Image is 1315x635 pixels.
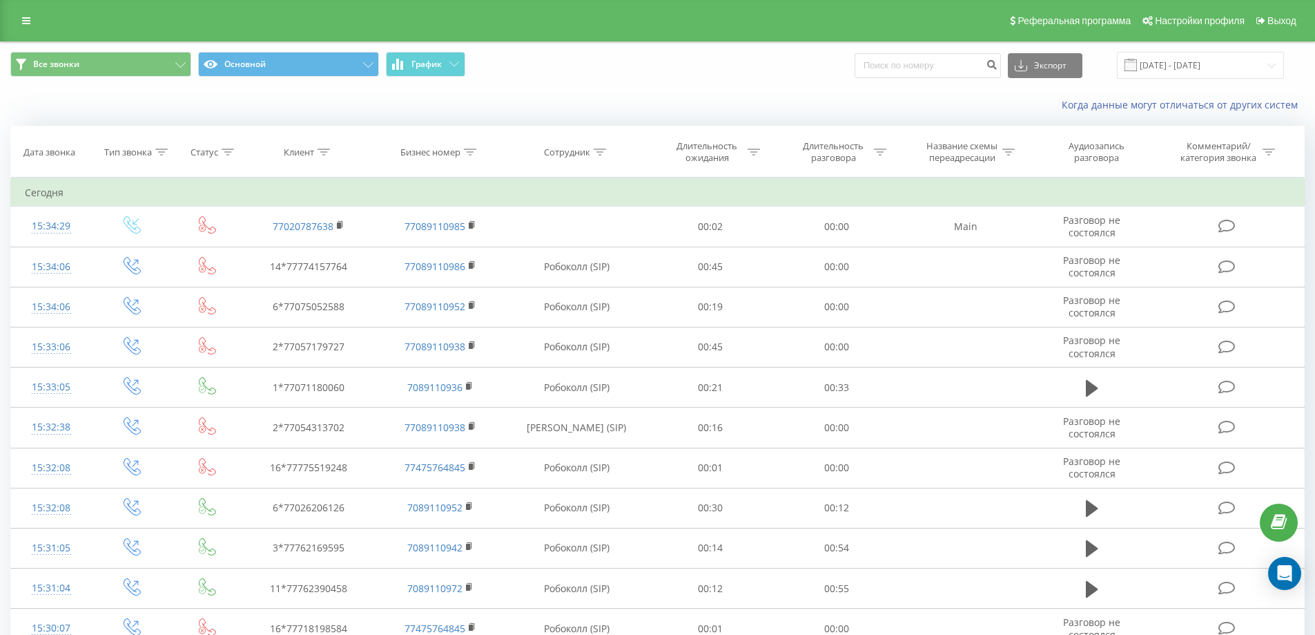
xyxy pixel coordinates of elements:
td: Робоколл (SIP) [506,448,647,488]
td: 00:21 [647,368,774,408]
div: Аудиозапись разговора [1051,140,1141,164]
td: 00:14 [647,528,774,568]
td: Робоколл (SIP) [506,327,647,367]
div: 15:31:05 [25,535,78,562]
div: 15:32:08 [25,455,78,482]
td: Робоколл (SIP) [506,569,647,609]
td: 00:00 [774,408,900,448]
td: Сегодня [11,179,1305,207]
span: Разговор не состоялся [1063,455,1120,480]
div: Бизнес номер [400,146,460,158]
td: 00:00 [774,207,900,247]
div: Сотрудник [544,146,590,158]
button: Основной [198,52,379,77]
a: 77020787638 [273,220,333,233]
td: 00:30 [647,488,774,528]
div: Дата звонка [23,146,75,158]
td: 00:54 [774,528,900,568]
td: [PERSON_NAME] (SIP) [506,408,647,448]
a: 77089110952 [405,300,465,313]
span: Настройки профиля [1155,15,1245,26]
div: Клиент [284,146,314,158]
td: Main [899,207,1031,247]
td: 00:00 [774,327,900,367]
button: Все звонки [10,52,191,77]
td: 2*77054313702 [243,408,374,448]
div: 15:32:38 [25,414,78,441]
a: 77475764845 [405,461,465,474]
td: 00:00 [774,448,900,488]
td: Робоколл (SIP) [506,247,647,287]
span: Разговор не состоялся [1063,334,1120,359]
span: Все звонки [33,59,79,70]
div: Open Intercom Messenger [1268,557,1301,590]
span: Разговор не состоялся [1063,254,1120,279]
td: 14*77774157764 [243,247,374,287]
div: 15:32:08 [25,495,78,522]
a: 77089110938 [405,421,465,434]
td: 00:00 [774,287,900,327]
a: 7089110972 [407,582,462,595]
td: 16*77775519248 [243,448,374,488]
td: 00:12 [647,569,774,609]
td: 6*77026206126 [243,488,374,528]
td: 11*77762390458 [243,569,374,609]
a: Когда данные могут отличаться от других систем [1062,98,1305,111]
span: Разговор не состоялся [1063,415,1120,440]
td: 1*77071180060 [243,368,374,408]
div: 15:34:29 [25,213,78,240]
td: 00:00 [774,247,900,287]
button: График [386,52,465,77]
td: 00:19 [647,287,774,327]
td: Робоколл (SIP) [506,488,647,528]
a: 7089110936 [407,381,462,394]
td: Робоколл (SIP) [506,287,647,327]
td: 3*77762169595 [243,528,374,568]
span: График [411,59,442,69]
div: 15:33:05 [25,374,78,401]
span: Разговор не состоялся [1063,214,1120,239]
div: Тип звонка [104,146,152,158]
div: Длительность ожидания [670,140,744,164]
td: 2*77057179727 [243,327,374,367]
td: 6*77075052588 [243,287,374,327]
a: 7089110942 [407,541,462,554]
div: 15:31:04 [25,575,78,602]
div: Комментарий/категория звонка [1178,140,1259,164]
a: 77089110986 [405,260,465,273]
div: Статус [191,146,218,158]
td: 00:55 [774,569,900,609]
div: Длительность разговора [797,140,870,164]
a: 77089110985 [405,220,465,233]
a: 77089110938 [405,340,465,353]
input: Поиск по номеру [855,53,1001,78]
span: Разговор не состоялся [1063,294,1120,319]
td: 00:33 [774,368,900,408]
td: Робоколл (SIP) [506,528,647,568]
a: 77475764845 [405,622,465,635]
td: 00:01 [647,448,774,488]
div: 15:34:06 [25,254,78,281]
div: 15:33:06 [25,334,78,361]
td: Робоколл (SIP) [506,368,647,408]
div: Название схемы переадресации [925,140,999,164]
td: 00:12 [774,488,900,528]
span: Реферальная программа [1017,15,1131,26]
a: 7089110952 [407,501,462,514]
button: Экспорт [1008,53,1082,78]
td: 00:16 [647,408,774,448]
td: 00:45 [647,247,774,287]
td: 00:02 [647,207,774,247]
td: 00:45 [647,327,774,367]
div: 15:34:06 [25,294,78,321]
span: Выход [1267,15,1296,26]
